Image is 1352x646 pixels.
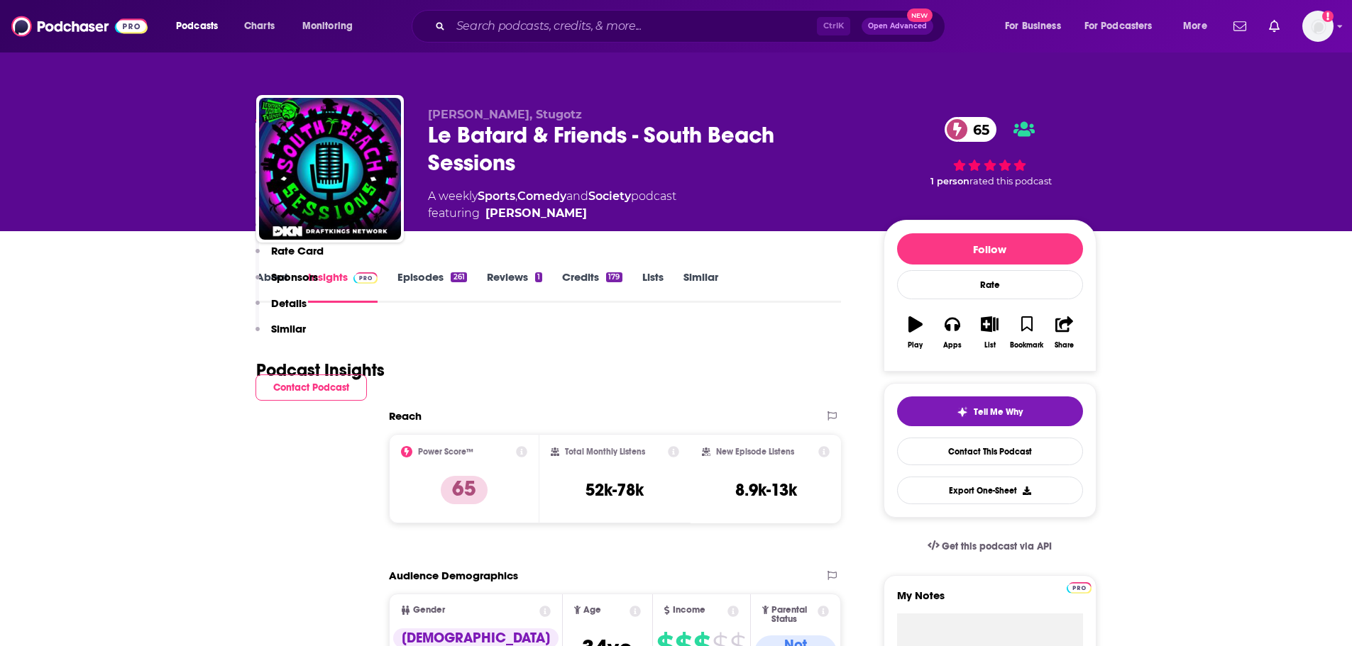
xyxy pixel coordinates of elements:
div: 179 [606,272,622,282]
h2: Audience Demographics [389,569,518,582]
button: Play [897,307,934,358]
span: and [566,189,588,203]
svg: Add a profile image [1322,11,1334,22]
button: open menu [166,15,236,38]
span: Logged in as BerkMarc [1302,11,1334,42]
a: Get this podcast via API [916,529,1064,564]
span: New [907,9,933,22]
button: Details [255,296,307,323]
div: Search podcasts, credits, & more... [425,10,959,43]
button: List [971,307,1008,358]
span: featuring [428,205,676,222]
input: Search podcasts, credits, & more... [451,15,817,38]
span: 65 [959,117,996,142]
button: Open AdvancedNew [862,18,933,35]
span: Monitoring [302,16,353,36]
a: Show notifications dropdown [1228,14,1252,38]
h2: Power Score™ [418,447,473,457]
button: Follow [897,233,1083,264]
a: Episodes261 [397,270,466,303]
span: rated this podcast [969,176,1052,186]
span: For Podcasters [1084,16,1153,36]
img: tell me why sparkle [957,406,968,418]
h3: 52k-78k [586,479,644,501]
a: Sports [478,189,515,203]
button: Bookmark [1008,307,1045,358]
button: tell me why sparkleTell Me Why [897,396,1083,426]
span: More [1183,16,1207,36]
p: Sponsors [271,270,318,284]
button: Sponsors [255,270,318,296]
img: Podchaser - Follow, Share and Rate Podcasts [11,13,148,40]
a: Pro website [1067,580,1092,594]
a: Show notifications dropdown [1263,14,1285,38]
div: 261 [451,272,466,282]
span: Gender [413,606,445,615]
span: [PERSON_NAME], Stugotz [428,108,582,121]
a: Society [588,189,631,203]
button: Apps [934,307,971,358]
a: Comedy [517,189,566,203]
span: 1 person [930,176,969,186]
a: 65 [945,117,996,142]
p: Similar [271,322,306,335]
div: Bookmark [1010,341,1043,350]
div: Share [1055,341,1074,350]
button: Show profile menu [1302,11,1334,42]
a: Charts [235,15,283,38]
h3: 8.9k-13k [735,479,797,501]
div: List [984,341,996,350]
span: Tell Me Why [974,406,1023,418]
button: Export One-Sheet [897,477,1083,504]
label: My Notes [897,589,1083,613]
span: , [515,189,517,203]
span: Open Advanced [868,23,927,30]
img: User Profile [1302,11,1334,42]
h2: Total Monthly Listens [565,447,645,457]
button: Share [1045,307,1082,358]
div: 1 [535,272,542,282]
div: Play [908,341,923,350]
a: Credits179 [562,270,622,303]
img: Podchaser Pro [1067,582,1092,594]
a: Contact This Podcast [897,438,1083,465]
button: Similar [255,322,306,348]
button: Contact Podcast [255,374,367,401]
span: Parental Status [771,606,815,624]
button: open menu [1075,15,1173,38]
button: open menu [995,15,1079,38]
a: Similar [683,270,718,303]
span: Podcasts [176,16,218,36]
span: Age [583,606,601,615]
span: Get this podcast via API [942,540,1052,552]
div: A weekly podcast [428,188,676,222]
span: Ctrl K [817,17,850,35]
button: open menu [292,15,371,38]
span: For Business [1005,16,1061,36]
button: open menu [1173,15,1225,38]
div: [PERSON_NAME] [485,205,587,222]
p: Details [271,296,307,310]
img: Le Batard & Friends - South Beach Sessions [259,98,401,240]
a: Lists [642,270,664,303]
h2: Reach [389,409,422,423]
div: Rate [897,270,1083,299]
a: Reviews1 [487,270,542,303]
div: Apps [943,341,962,350]
div: 65 1 personrated this podcast [884,108,1097,196]
span: Income [673,606,705,615]
span: Charts [244,16,275,36]
p: 65 [441,476,488,504]
h2: New Episode Listens [716,447,794,457]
